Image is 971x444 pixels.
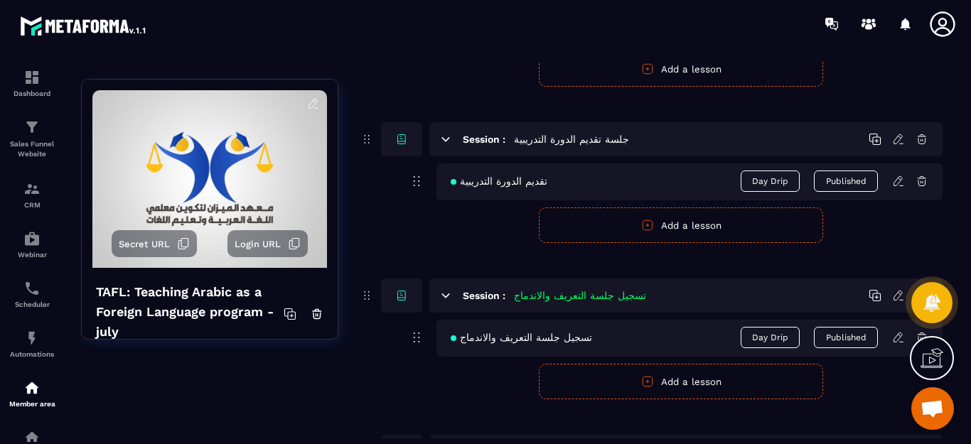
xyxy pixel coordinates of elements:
[514,132,629,146] h5: جلسة تقديم الدورة التدريبية
[741,327,800,348] span: Day Drip
[23,280,41,297] img: scheduler
[463,134,505,145] h6: Session :
[451,175,547,187] span: تقديم الدورة التدريبية
[741,170,800,192] span: Day Drip
[92,90,327,268] img: background
[23,180,41,197] img: formation
[4,139,60,159] p: Sales Funnel Website
[112,230,197,257] button: Secret URL
[814,327,878,348] button: Published
[4,170,60,220] a: formationformationCRM
[4,220,60,269] a: automationsautomationsWebinar
[23,230,41,247] img: automations
[4,108,60,170] a: formationformationSales Funnel Website
[4,319,60,369] a: automationsautomationsAutomations
[539,207,823,243] button: Add a lesson
[23,330,41,347] img: automations
[119,239,170,249] span: Secret URL
[4,350,60,358] p: Automations
[4,369,60,418] a: automationsautomationsMember area
[4,300,60,308] p: Scheduler
[4,201,60,209] p: CRM
[4,269,60,319] a: schedulerschedulerScheduler
[539,364,823,399] button: Add a lesson
[23,379,41,396] img: automations
[23,69,41,86] img: formation
[23,119,41,136] img: formation
[96,282,284,342] h4: TAFL: Teaching Arabic as a Foreign Language program - july
[463,290,505,301] h6: Session :
[227,230,308,257] button: Login URL
[20,13,148,38] img: logo
[814,170,878,192] button: Published
[539,51,823,87] button: Add a lesson
[4,90,60,97] p: Dashboard
[4,58,60,108] a: formationformationDashboard
[911,387,954,430] div: Ouvrir le chat
[4,400,60,408] p: Member area
[514,288,646,303] h5: تسجيل جلسة التعريف والاندماج
[4,251,60,259] p: Webinar
[451,332,592,343] span: تسجيل جلسة التعريف والاندماج
[235,239,281,249] span: Login URL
